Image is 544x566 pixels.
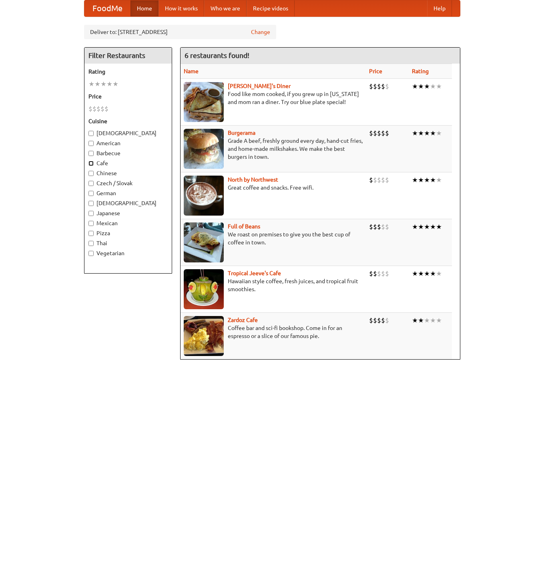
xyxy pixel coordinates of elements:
[88,179,168,187] label: Czech / Slovak
[88,219,168,227] label: Mexican
[204,0,247,16] a: Who we are
[184,316,224,356] img: zardoz.jpg
[418,222,424,231] li: ★
[377,129,381,138] li: $
[228,317,258,323] a: Zardoz Cafe
[369,82,373,91] li: $
[88,80,94,88] li: ★
[88,92,168,100] h5: Price
[106,80,112,88] li: ★
[436,316,442,325] li: ★
[381,269,385,278] li: $
[412,129,418,138] li: ★
[412,82,418,91] li: ★
[418,269,424,278] li: ★
[88,117,168,125] h5: Cuisine
[88,181,94,186] input: Czech / Slovak
[381,129,385,138] li: $
[373,269,377,278] li: $
[184,222,224,262] img: beans.jpg
[412,316,418,325] li: ★
[385,176,389,184] li: $
[184,277,363,293] p: Hawaiian style coffee, fresh juices, and tropical fruit smoothies.
[436,82,442,91] li: ★
[88,104,92,113] li: $
[88,209,168,217] label: Japanese
[418,176,424,184] li: ★
[369,222,373,231] li: $
[88,141,94,146] input: American
[251,28,270,36] a: Change
[427,0,452,16] a: Help
[88,131,94,136] input: [DEMOGRAPHIC_DATA]
[112,80,118,88] li: ★
[88,211,94,216] input: Japanese
[228,83,291,89] a: [PERSON_NAME]'s Diner
[430,316,436,325] li: ★
[88,159,168,167] label: Cafe
[100,80,106,88] li: ★
[369,269,373,278] li: $
[377,269,381,278] li: $
[159,0,204,16] a: How it works
[88,151,94,156] input: Barbecue
[430,129,436,138] li: ★
[377,316,381,325] li: $
[436,176,442,184] li: ★
[184,82,224,122] img: sallys.jpg
[373,129,377,138] li: $
[184,90,363,106] p: Food like mom cooked, if you grew up in [US_STATE] and mom ran a diner. Try our blue plate special!
[381,222,385,231] li: $
[412,176,418,184] li: ★
[381,176,385,184] li: $
[381,82,385,91] li: $
[385,269,389,278] li: $
[228,223,260,230] a: Full of Beans
[412,269,418,278] li: ★
[94,80,100,88] li: ★
[228,176,278,183] a: North by Northwest
[430,176,436,184] li: ★
[385,316,389,325] li: $
[88,221,94,226] input: Mexican
[424,176,430,184] li: ★
[228,270,281,276] a: Tropical Jeeve's Cafe
[88,229,168,237] label: Pizza
[373,82,377,91] li: $
[88,251,94,256] input: Vegetarian
[418,129,424,138] li: ★
[104,104,108,113] li: $
[228,130,255,136] a: Burgerama
[88,201,94,206] input: [DEMOGRAPHIC_DATA]
[184,184,363,192] p: Great coffee and snacks. Free wifi.
[369,129,373,138] li: $
[100,104,104,113] li: $
[88,171,94,176] input: Chinese
[381,316,385,325] li: $
[92,104,96,113] li: $
[88,161,94,166] input: Cafe
[88,249,168,257] label: Vegetarian
[373,222,377,231] li: $
[385,222,389,231] li: $
[373,316,377,325] li: $
[424,269,430,278] li: ★
[369,68,382,74] a: Price
[412,222,418,231] li: ★
[412,68,429,74] a: Rating
[96,104,100,113] li: $
[424,316,430,325] li: ★
[369,316,373,325] li: $
[88,68,168,76] h5: Rating
[88,139,168,147] label: American
[130,0,159,16] a: Home
[418,82,424,91] li: ★
[377,222,381,231] li: $
[385,129,389,138] li: $
[184,269,224,309] img: jeeves.jpg
[184,68,199,74] a: Name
